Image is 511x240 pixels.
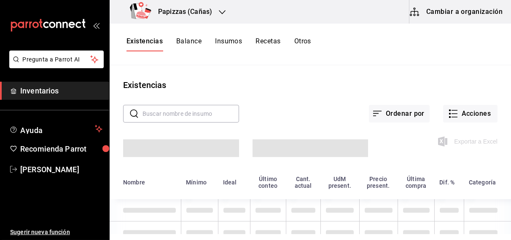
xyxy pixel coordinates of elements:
div: UdM present. [325,176,354,189]
div: Nombre [123,179,145,186]
div: navigation tabs [126,37,311,51]
div: Categoría [469,179,496,186]
div: Precio present. [364,176,393,189]
div: Ideal [223,179,237,186]
div: Última compra [403,176,430,189]
button: Balance [176,37,202,51]
button: open_drawer_menu [93,22,100,29]
div: Cant. actual [291,176,315,189]
input: Buscar nombre de insumo [143,105,239,122]
span: Ayuda [20,124,91,134]
a: Pregunta a Parrot AI [6,61,104,70]
span: Pregunta a Parrot AI [23,55,91,64]
div: Dif. % [439,179,455,186]
span: Inventarios [20,85,102,96]
button: Acciones [443,105,498,123]
button: Pregunta a Parrot AI [9,51,104,68]
div: Último conteo [255,176,281,189]
span: Recomienda Parrot [20,143,102,155]
span: Sugerir nueva función [10,228,102,237]
button: Existencias [126,37,163,51]
div: Mínimo [186,179,207,186]
button: Insumos [215,37,242,51]
span: [PERSON_NAME] [20,164,102,175]
button: Ordenar por [369,105,430,123]
button: Recetas [255,37,280,51]
div: Existencias [123,79,166,91]
button: Otros [294,37,311,51]
h3: Papizzas (Cañas) [151,7,212,17]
